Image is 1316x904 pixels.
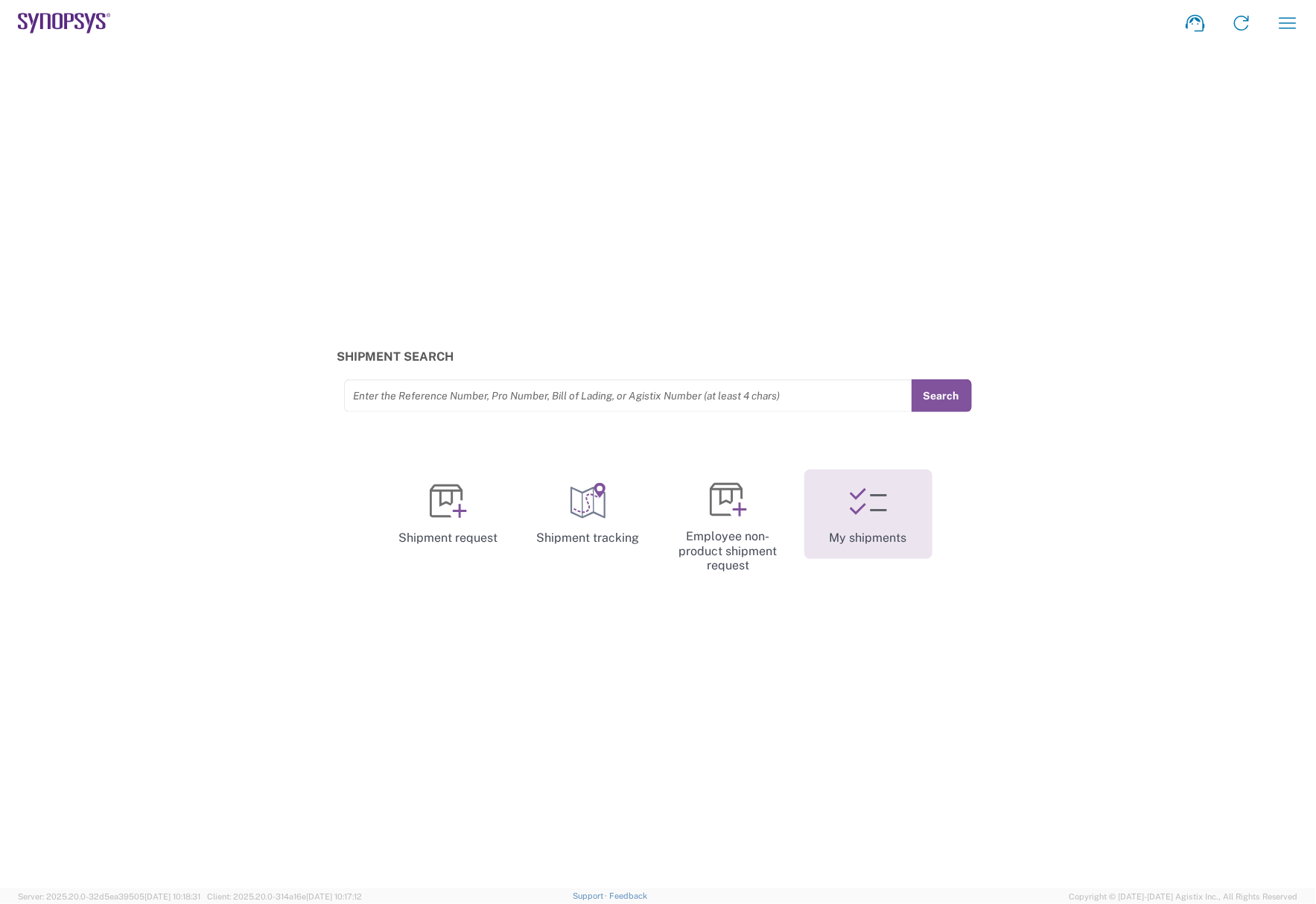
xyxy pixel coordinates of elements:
a: Shipment request [384,470,512,559]
a: Shipment tracking [524,470,652,559]
span: [DATE] 10:17:12 [306,892,362,901]
span: Copyright © [DATE]-[DATE] Agistix Inc., All Rights Reserved [1069,890,1298,903]
h3: Shipment Search [337,350,979,364]
a: Employee non-product shipment request [664,470,792,585]
span: Server: 2025.20.0-32d5ea39505 [18,892,200,901]
a: Feedback [609,891,647,900]
button: Search [912,379,972,412]
a: My shipments [804,470,932,559]
span: Client: 2025.20.0-314a16e [207,892,362,901]
span: [DATE] 10:18:31 [144,892,200,901]
a: Support [573,891,610,900]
